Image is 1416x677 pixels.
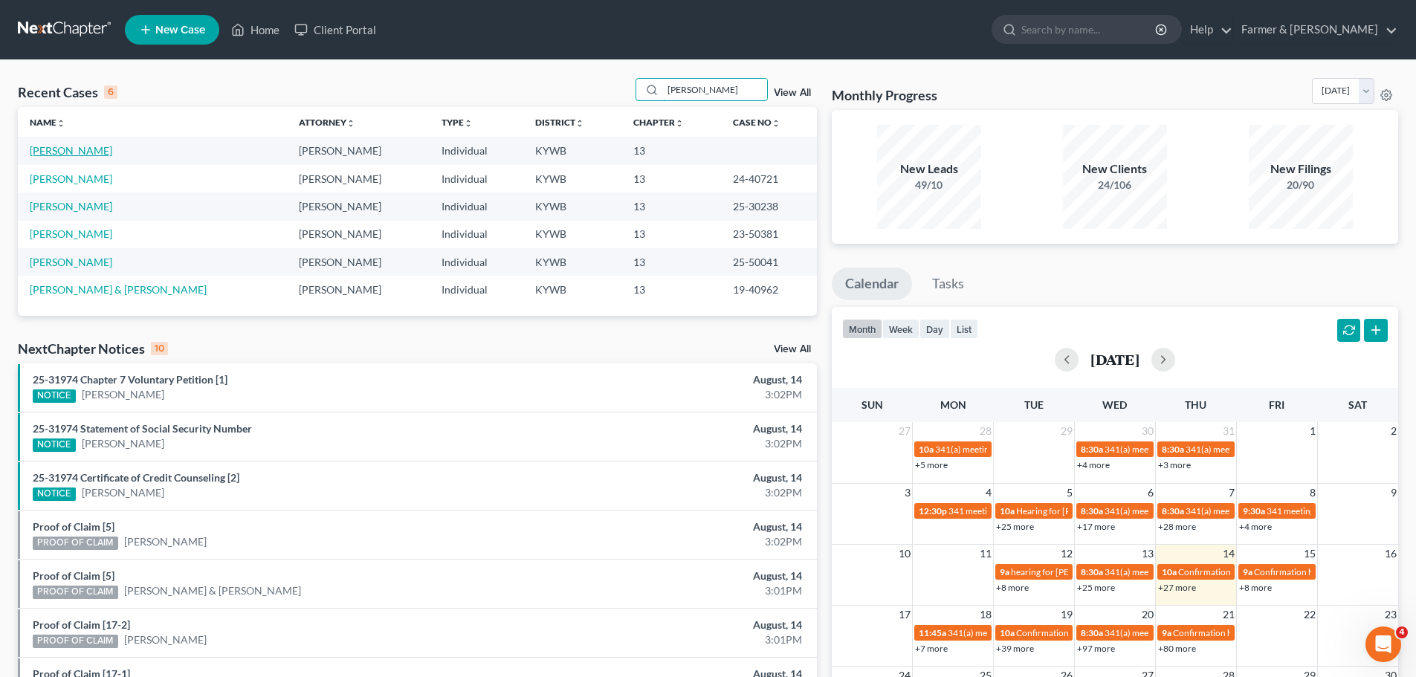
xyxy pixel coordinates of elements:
[287,276,430,303] td: [PERSON_NAME]
[430,248,523,276] td: Individual
[151,342,168,355] div: 10
[555,618,802,632] div: August, 14
[30,256,112,268] a: [PERSON_NAME]
[1102,398,1127,411] span: Wed
[1081,444,1103,455] span: 8:30a
[535,117,584,128] a: Districtunfold_more
[1024,398,1044,411] span: Tue
[1389,484,1398,502] span: 9
[555,470,802,485] div: August, 14
[155,25,205,36] span: New Case
[1000,505,1015,516] span: 10a
[1162,566,1177,577] span: 10a
[555,569,802,583] div: August, 14
[1173,627,1342,638] span: Confirmation hearing for [PERSON_NAME]
[555,485,802,500] div: 3:02PM
[832,86,937,104] h3: Monthly Progress
[299,117,355,128] a: Attorneyunfold_more
[1186,505,1329,516] span: 341(a) meeting for [PERSON_NAME]
[903,484,912,502] span: 3
[1065,484,1074,502] span: 5
[287,192,430,220] td: [PERSON_NAME]
[287,137,430,164] td: [PERSON_NAME]
[897,422,912,440] span: 27
[1186,444,1408,455] span: 341(a) meeting for [PERSON_NAME] & [PERSON_NAME]
[555,519,802,534] div: August, 14
[1105,505,1299,516] span: 341(a) meeting for Greisis De La [PERSON_NAME]
[1162,505,1184,516] span: 8:30a
[1059,606,1074,623] span: 19
[621,276,721,303] td: 13
[124,534,207,549] a: [PERSON_NAME]
[721,165,817,192] td: 24-40721
[523,221,621,248] td: KYWB
[1081,566,1103,577] span: 8:30a
[774,344,811,354] a: View All
[33,471,239,484] a: 25-31974 Certificate of Credit Counseling [2]
[984,484,993,502] span: 4
[1183,16,1232,43] a: Help
[721,192,817,220] td: 25-30238
[877,161,981,178] div: New Leads
[1239,521,1272,532] a: +4 more
[555,372,802,387] div: August, 14
[575,119,584,128] i: unfold_more
[1302,606,1317,623] span: 22
[1221,422,1236,440] span: 31
[555,632,802,647] div: 3:01PM
[555,421,802,436] div: August, 14
[1063,178,1167,192] div: 24/106
[33,422,252,435] a: 25-31974 Statement of Social Security Number
[1000,627,1015,638] span: 10a
[82,387,164,402] a: [PERSON_NAME]
[1249,178,1353,192] div: 20/90
[555,534,802,549] div: 3:02PM
[30,200,112,213] a: [PERSON_NAME]
[1302,545,1317,563] span: 15
[1021,16,1157,43] input: Search by name...
[861,398,883,411] span: Sun
[950,319,978,339] button: list
[124,632,207,647] a: [PERSON_NAME]
[82,485,164,500] a: [PERSON_NAME]
[919,268,977,300] a: Tasks
[633,117,684,128] a: Chapterunfold_more
[33,389,76,403] div: NOTICE
[1059,422,1074,440] span: 29
[555,583,802,598] div: 3:01PM
[1389,422,1398,440] span: 2
[721,248,817,276] td: 25-50041
[919,319,950,339] button: day
[1162,627,1171,638] span: 9a
[1227,484,1236,502] span: 7
[1396,626,1408,638] span: 4
[1365,626,1401,662] iframe: Intercom live chat
[1077,643,1115,654] a: +97 more
[1162,444,1184,455] span: 8:30a
[33,373,227,386] a: 25-31974 Chapter 7 Voluntary Petition [1]
[33,438,76,452] div: NOTICE
[1105,627,1248,638] span: 341(a) meeting for [PERSON_NAME]
[1000,566,1009,577] span: 9a
[1105,566,1327,577] span: 341(a) meeting for [PERSON_NAME] & [PERSON_NAME]
[56,119,65,128] i: unfold_more
[1243,566,1252,577] span: 9a
[621,165,721,192] td: 13
[621,137,721,164] td: 13
[1140,606,1155,623] span: 20
[464,119,473,128] i: unfold_more
[1077,459,1110,470] a: +4 more
[1081,627,1103,638] span: 8:30a
[919,627,946,638] span: 11:45a
[523,276,621,303] td: KYWB
[996,521,1034,532] a: +25 more
[1158,521,1196,532] a: +28 more
[33,520,114,533] a: Proof of Claim [5]
[1140,422,1155,440] span: 30
[1249,161,1353,178] div: New Filings
[224,16,287,43] a: Home
[915,643,948,654] a: +7 more
[948,505,1174,516] span: 341 meeting for [PERSON_NAME]-[GEOGRAPHIC_DATA]
[935,444,1079,455] span: 341(a) meeting for [PERSON_NAME]
[842,319,882,339] button: month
